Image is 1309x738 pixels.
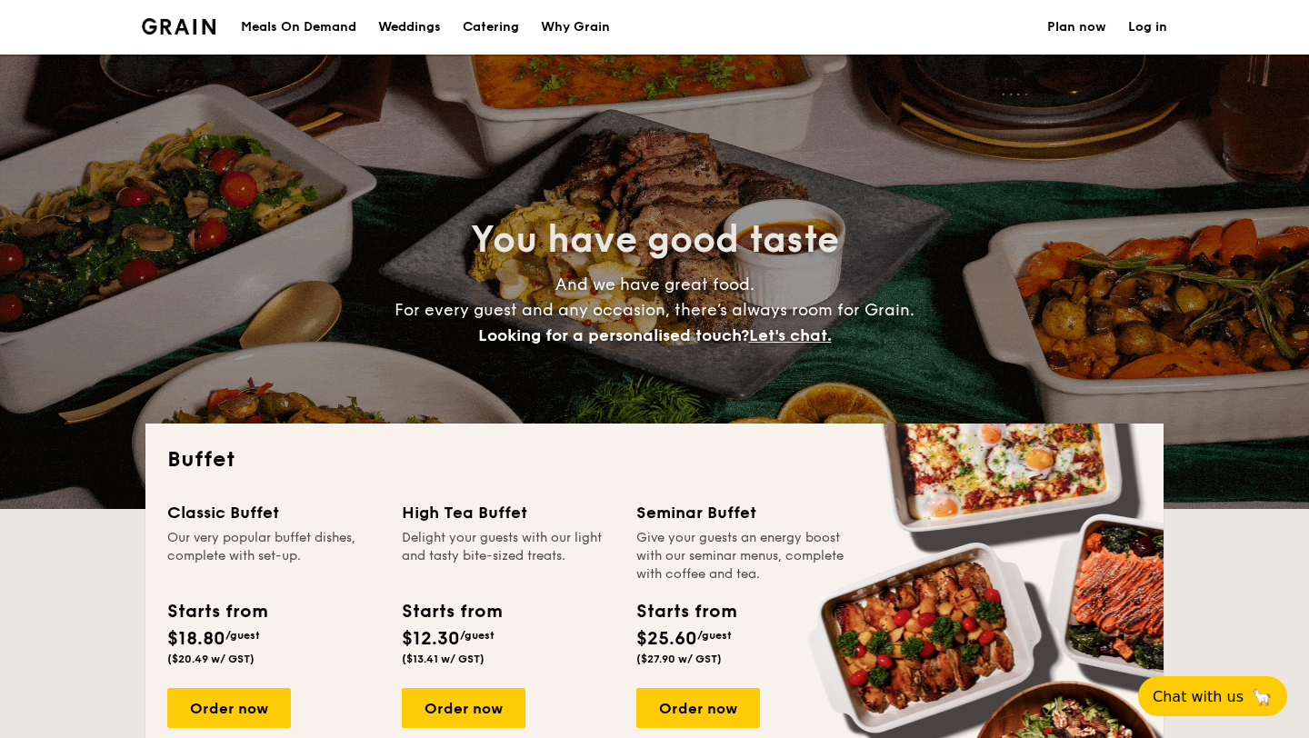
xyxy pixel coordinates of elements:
[142,18,215,35] img: Grain
[402,598,501,625] div: Starts from
[402,688,525,728] div: Order now
[167,500,380,525] div: Classic Buffet
[402,500,615,525] div: High Tea Buffet
[402,653,485,665] span: ($13.41 w/ GST)
[225,629,260,642] span: /guest
[636,653,722,665] span: ($27.90 w/ GST)
[636,500,849,525] div: Seminar Buffet
[460,629,495,642] span: /guest
[402,529,615,583] div: Delight your guests with our light and tasty bite-sized treats.
[636,628,697,650] span: $25.60
[167,688,291,728] div: Order now
[697,629,732,642] span: /guest
[167,445,1142,474] h2: Buffet
[167,529,380,583] div: Our very popular buffet dishes, complete with set-up.
[636,598,735,625] div: Starts from
[402,628,460,650] span: $12.30
[749,325,832,345] span: Let's chat.
[167,628,225,650] span: $18.80
[636,688,760,728] div: Order now
[167,653,255,665] span: ($20.49 w/ GST)
[1251,686,1273,707] span: 🦙
[142,18,215,35] a: Logotype
[167,598,266,625] div: Starts from
[471,218,839,262] span: You have good taste
[395,274,914,345] span: And we have great food. For every guest and any occasion, there’s always room for Grain.
[1153,688,1244,705] span: Chat with us
[636,529,849,583] div: Give your guests an energy boost with our seminar menus, complete with coffee and tea.
[478,325,749,345] span: Looking for a personalised touch?
[1138,676,1287,716] button: Chat with us🦙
